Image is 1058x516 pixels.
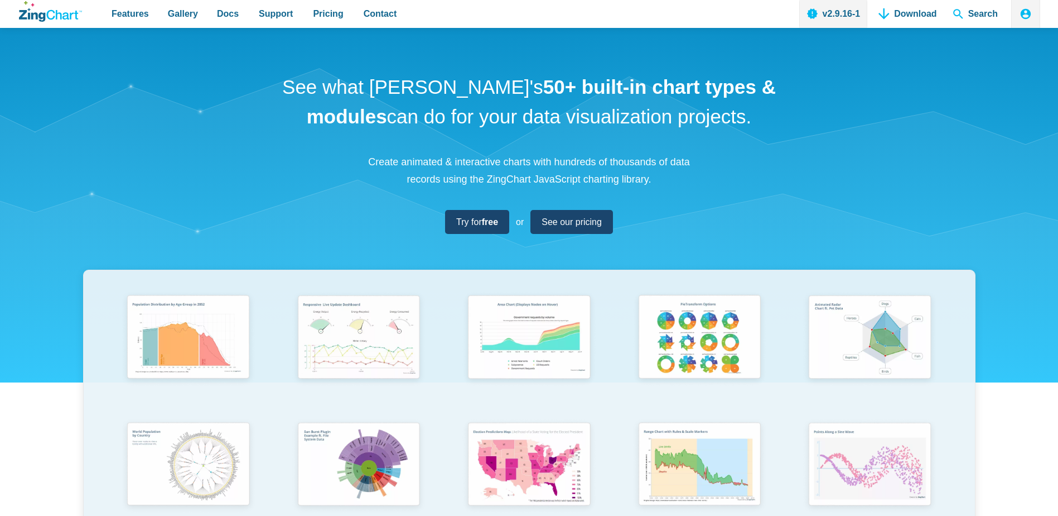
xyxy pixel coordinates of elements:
[259,6,293,21] span: Support
[273,290,444,417] a: Responsive Live Update Dashboard
[542,214,602,230] span: See our pricing
[631,417,767,515] img: Range Chart with Rultes & Scale Markers
[103,290,274,417] a: Population Distribution by Age Group in 2052
[364,6,397,21] span: Contact
[461,417,597,514] img: Election Predictions Map
[217,6,239,21] span: Docs
[120,417,256,515] img: World Population by Country
[516,214,524,230] span: or
[801,417,938,514] img: Points Along a Sine Wave
[313,6,343,21] span: Pricing
[482,217,498,227] strong: free
[530,210,613,234] a: See our pricing
[461,290,597,387] img: Area Chart (Displays Nodes on Hover)
[307,76,776,127] strong: 50+ built-in chart types & modules
[278,73,780,131] h1: See what [PERSON_NAME]'s can do for your data visualization projects.
[785,290,955,417] a: Animated Radar Chart ft. Pet Data
[456,214,498,230] span: Try for
[631,290,767,387] img: Pie Transform Options
[112,6,149,21] span: Features
[362,154,697,188] p: Create animated & interactive charts with hundreds of thousands of data records using the ZingCha...
[444,290,615,417] a: Area Chart (Displays Nodes on Hover)
[801,290,938,387] img: Animated Radar Chart ft. Pet Data
[168,6,198,21] span: Gallery
[291,417,427,514] img: Sun Burst Plugin Example ft. File System Data
[445,210,509,234] a: Try forfree
[19,1,82,22] a: ZingChart Logo. Click to return to the homepage
[291,290,427,387] img: Responsive Live Update Dashboard
[120,290,256,387] img: Population Distribution by Age Group in 2052
[614,290,785,417] a: Pie Transform Options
